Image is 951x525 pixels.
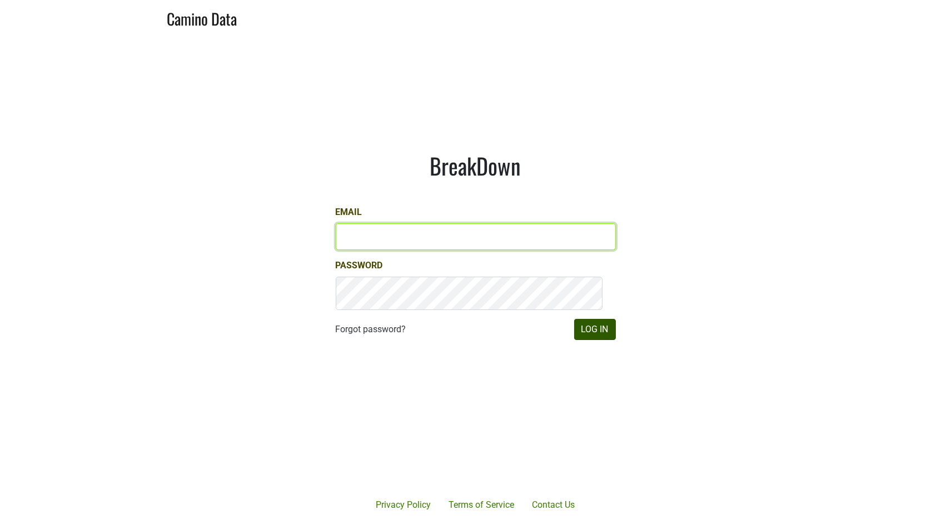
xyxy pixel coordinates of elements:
[167,4,237,31] a: Camino Data
[367,494,440,516] a: Privacy Policy
[440,494,524,516] a: Terms of Service
[336,152,616,179] h1: BreakDown
[336,206,362,219] label: Email
[524,494,584,516] a: Contact Us
[336,323,406,336] a: Forgot password?
[336,259,383,272] label: Password
[574,319,616,340] button: Log In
